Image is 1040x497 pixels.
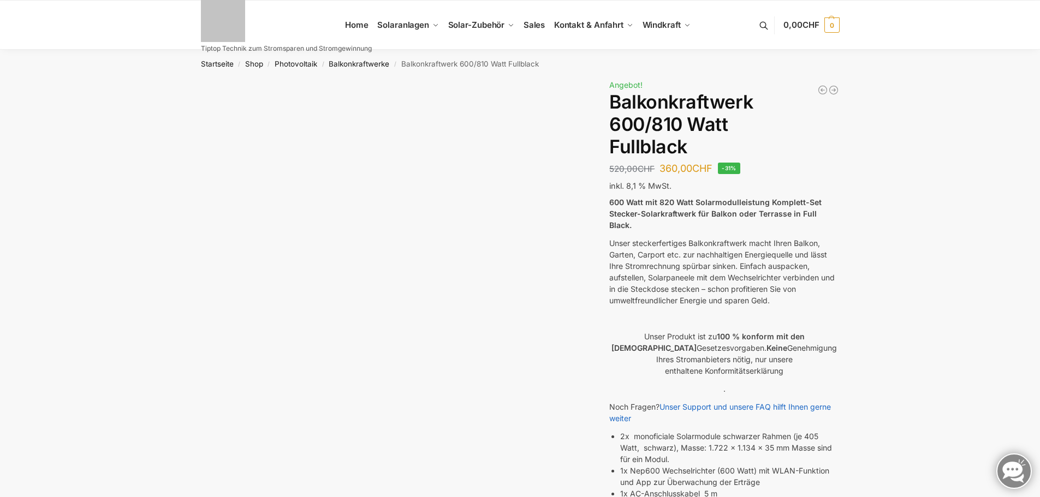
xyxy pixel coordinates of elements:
[609,331,839,376] p: Unser Produkt ist zu Gesetzesvorgaben. Genehmigung Ihres Stromanbieters nötig, nur unsere enthalt...
[373,1,443,50] a: Solaranlagen
[803,20,819,30] span: CHF
[317,60,329,69] span: /
[554,20,623,30] span: Kontakt & Anfahrt
[766,343,787,352] strong: Keine
[620,430,839,465] li: 2x monoficiale Solarmodule schwarzer Rahmen (je 405 Watt, schwarz), Masse: 1.722 x 1.134 x 35 mm ...
[638,1,695,50] a: Windkraft
[692,163,712,174] span: CHF
[609,91,839,158] h1: Balkonkraftwerk 600/810 Watt Fullblack
[389,60,401,69] span: /
[245,59,263,68] a: Shop
[275,59,317,68] a: Photovoltaik
[609,197,822,230] strong: 600 Watt mit 820 Watt Solarmodulleistung Komplett-Set Stecker-Solarkraftwerk für Balkon oder Terr...
[201,59,234,68] a: Startseite
[609,181,671,190] span: inkl. 8,1 % MwSt.
[329,59,389,68] a: Balkonkraftwerke
[448,20,505,30] span: Solar-Zubehör
[234,60,245,69] span: /
[443,1,519,50] a: Solar-Zubehör
[609,164,655,174] bdi: 520,00
[263,60,275,69] span: /
[824,17,840,33] span: 0
[817,85,828,95] a: Balkonkraftwerk 445/600 Watt Bificial
[609,402,831,423] a: Unser Support und unsere FAQ hilft Ihnen gerne weiter
[609,383,839,394] p: .
[643,20,681,30] span: Windkraft
[609,80,643,89] span: Angebot!
[659,163,712,174] bdi: 360,00
[524,20,545,30] span: Sales
[611,332,805,352] strong: 100 % konform mit den [DEMOGRAPHIC_DATA]
[377,20,429,30] span: Solaranlagen
[638,164,655,174] span: CHF
[783,9,839,41] a: 0,00CHF 0
[609,237,839,306] p: Unser steckerfertiges Balkonkraftwerk macht Ihren Balkon, Garten, Carport etc. zur nachhaltigen E...
[519,1,549,50] a: Sales
[609,401,839,424] p: Noch Fragen?
[620,465,839,488] li: 1x Nep600 Wechselrichter (600 Watt) mit WLAN-Funktion und App zur Überwachung der Erträge
[549,1,638,50] a: Kontakt & Anfahrt
[181,50,859,78] nav: Breadcrumb
[783,20,819,30] span: 0,00
[201,45,372,52] p: Tiptop Technik zum Stromsparen und Stromgewinnung
[828,85,839,95] a: Balkonkraftwerk 405/600 Watt erweiterbar
[718,163,740,174] span: -31%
